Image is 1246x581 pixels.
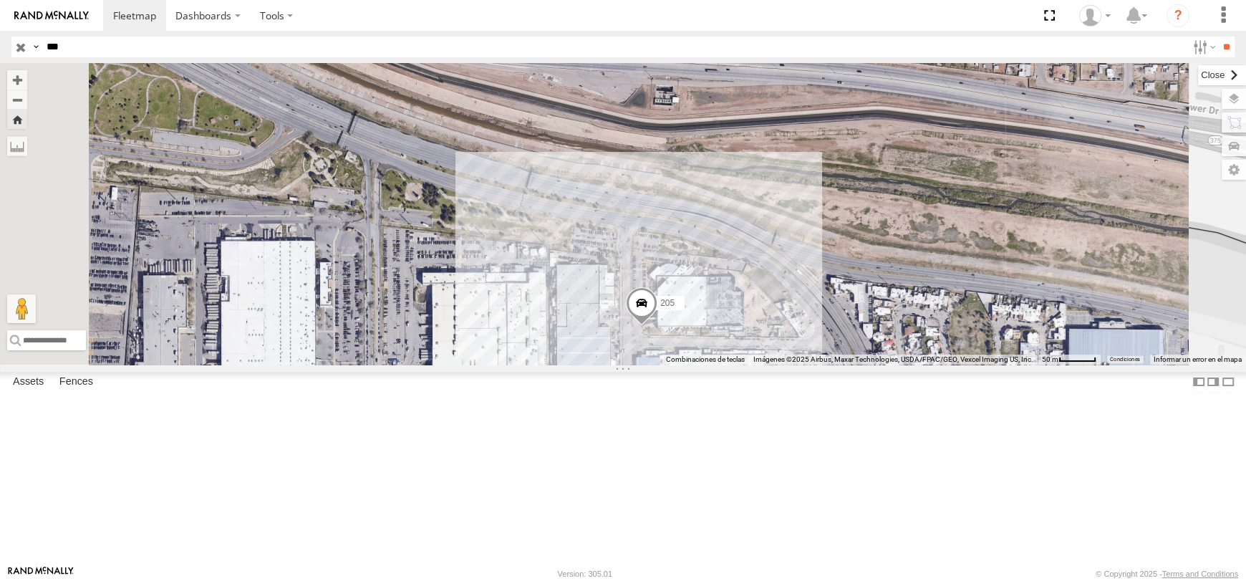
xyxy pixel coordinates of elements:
label: Assets [6,373,51,393]
span: Imágenes ©2025 Airbus, Maxar Technologies, USDA/FPAC/GEO, Vexcel Imaging US, Inc. [753,355,1033,363]
label: Map Settings [1222,160,1246,180]
div: Version: 305.01 [558,570,612,578]
label: Dock Summary Table to the Left [1192,372,1206,393]
button: Arrastra el hombrecito naranja al mapa para abrir Street View [7,294,36,323]
button: Combinaciones de teclas [666,355,745,365]
button: Escala del mapa: 50 m por 49 píxeles [1038,355,1101,365]
a: Terms and Conditions [1162,570,1238,578]
a: Condiciones [1110,356,1140,362]
img: rand-logo.svg [14,11,89,21]
button: Zoom out [7,90,27,110]
label: Hide Summary Table [1221,372,1235,393]
i: ? [1167,4,1189,27]
a: Informar un error en el mapa [1154,355,1242,363]
span: 50 m [1042,355,1058,363]
span: 205 [660,299,675,309]
label: Search Filter Options [1187,37,1218,57]
a: Visit our Website [8,567,74,581]
label: Fences [52,373,100,393]
div: © Copyright 2025 - [1096,570,1238,578]
label: Measure [7,136,27,156]
label: Search Query [30,37,42,57]
button: Zoom Home [7,110,27,129]
div: Omar Miranda [1074,5,1116,27]
button: Zoom in [7,70,27,90]
label: Dock Summary Table to the Right [1206,372,1220,393]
